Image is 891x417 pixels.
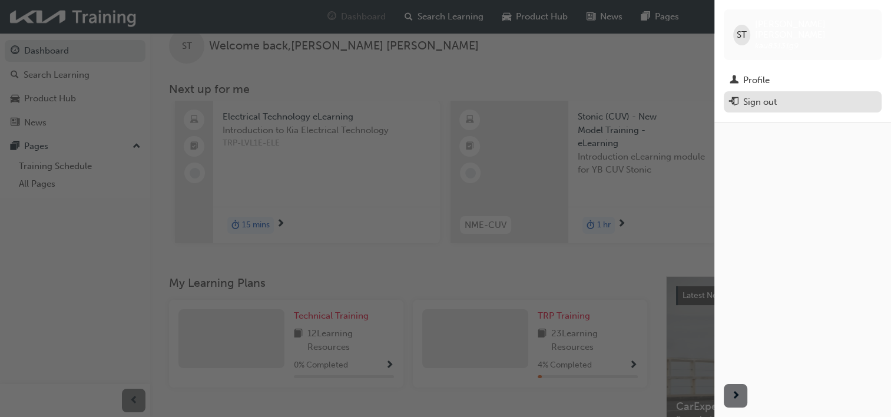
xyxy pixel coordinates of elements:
span: man-icon [730,75,738,86]
div: Sign out [743,95,777,109]
span: exit-icon [730,97,738,108]
span: kau83131g9 [755,41,799,51]
button: Sign out [724,91,882,113]
span: [PERSON_NAME] [PERSON_NAME] [755,19,872,40]
span: ST [737,28,747,42]
a: Profile [724,69,882,91]
div: Profile [743,74,770,87]
span: next-icon [731,389,740,403]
